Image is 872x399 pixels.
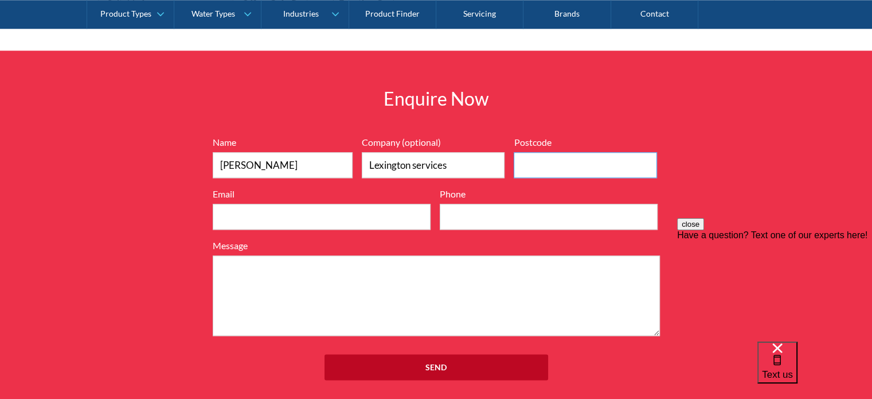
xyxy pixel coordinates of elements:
[440,187,658,201] label: Phone
[677,218,872,356] iframe: podium webchat widget prompt
[362,135,505,149] label: Company (optional)
[213,135,353,149] label: Name
[213,187,431,201] label: Email
[514,135,657,149] label: Postcode
[191,9,235,19] div: Water Types
[324,354,548,380] input: Send
[270,85,603,113] h2: Enquire Now
[100,9,151,19] div: Product Types
[207,135,666,392] form: Full Width Form
[213,239,660,253] label: Message
[283,9,318,19] div: Industries
[757,342,872,399] iframe: podium webchat widget bubble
